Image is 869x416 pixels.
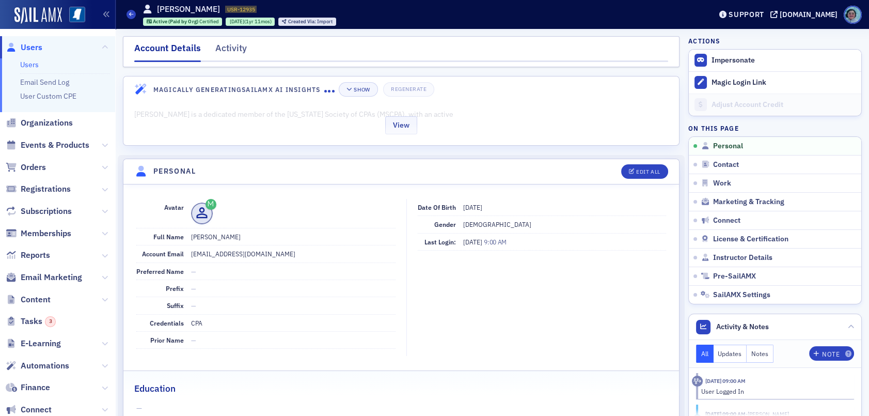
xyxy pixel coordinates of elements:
span: — [191,284,196,292]
span: USR-12935 [227,6,255,13]
span: Activity & Notes [716,321,769,332]
span: Certified [199,18,218,25]
div: Show [354,87,370,93]
button: View [385,116,417,134]
div: Magic Login Link [712,78,856,87]
span: Marketing & Tracking [713,197,784,207]
span: [DATE] [463,238,484,246]
dd: [EMAIL_ADDRESS][DOMAIN_NAME] [191,245,396,262]
button: Show [339,82,377,97]
span: [DATE] [229,18,244,25]
span: [DATE] [463,203,482,211]
span: Credentials [150,319,184,327]
button: Regenerate [383,82,434,97]
img: SailAMX [14,7,62,24]
span: Events & Products [21,140,89,151]
div: (1yr 11mos) [229,18,271,25]
span: 9:00 AM [484,238,507,246]
span: Registrations [21,183,71,195]
a: E-Learning [6,338,61,349]
div: [DOMAIN_NAME] [780,10,838,19]
div: Support [729,10,764,19]
span: Suffix [167,301,184,310]
a: Automations [6,360,69,372]
a: Email Marketing [6,272,82,283]
a: View Homepage [62,7,85,24]
span: Instructor Details [713,253,772,263]
div: Activity [215,41,247,60]
a: Finance [6,382,50,393]
span: Avatar [164,203,184,211]
span: Automations [21,360,69,372]
h4: Personal [153,166,196,177]
span: Profile [844,6,862,24]
div: Account Details [134,41,201,62]
div: Import [288,19,333,25]
h4: Magically Generating SailAMX AI Insights [153,85,324,94]
div: 2023-10-16 00:00:00 [226,18,275,26]
span: Connect [713,216,740,225]
a: Orders [6,162,46,173]
span: Subscriptions [21,206,72,217]
span: Personal [713,142,743,151]
h2: Education [134,382,176,395]
div: Active (Paid by Org): Active (Paid by Org): Certified [143,18,223,26]
a: Content [6,294,51,305]
a: Connect [6,404,52,415]
h1: [PERSON_NAME] [157,4,220,15]
a: Organizations [6,117,73,129]
dd: [PERSON_NAME] [191,228,396,245]
button: All [696,345,714,363]
span: Active (Paid by Org) [153,18,199,25]
span: Reports [21,250,50,261]
span: Finance [21,382,50,393]
div: Note [822,351,840,357]
span: SailAMX Settings [713,290,770,300]
span: — [136,403,667,414]
button: Edit All [621,164,668,179]
span: Memberships [21,228,71,239]
span: Preferred Name [136,267,184,275]
span: Date of Birth [418,203,456,211]
div: Edit All [636,169,660,175]
span: Tasks [21,316,56,327]
a: Users [20,60,39,69]
div: Adjust Account Credit [712,100,856,110]
a: Subscriptions [6,206,72,217]
a: Memberships [6,228,71,239]
button: Magic Login Link [689,71,861,94]
a: Users [6,42,42,53]
span: Organizations [21,117,73,129]
time: 9/22/2025 09:00 AM [705,377,746,384]
span: Users [21,42,42,53]
div: User Logged In [701,387,847,396]
div: Activity [692,376,703,387]
a: Adjust Account Credit [689,94,861,116]
span: Full Name [153,233,184,241]
span: Last Login: [424,238,456,246]
span: Prior Name [150,336,184,344]
button: [DOMAIN_NAME] [770,11,841,18]
span: Content [21,294,51,305]
a: Email Send Log [20,78,69,87]
span: License & Certification [713,235,788,244]
div: Created Via: Import [278,18,336,26]
span: Pre-SailAMX [713,272,756,281]
span: Gender [434,220,456,228]
a: Reports [6,250,50,261]
a: User Custom CPE [20,91,76,101]
button: Impersonate [712,56,755,65]
a: Active (Paid by Org) Certified [147,18,219,25]
button: Notes [747,345,773,363]
img: SailAMX [69,7,85,23]
span: E-Learning [21,338,61,349]
span: Created Via : [288,18,317,25]
span: Orders [21,162,46,173]
span: Email Marketing [21,272,82,283]
a: Tasks3 [6,316,56,327]
dd: CPA [191,315,396,331]
button: Updates [714,345,747,363]
span: Prefix [166,284,184,292]
span: — [191,267,196,275]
